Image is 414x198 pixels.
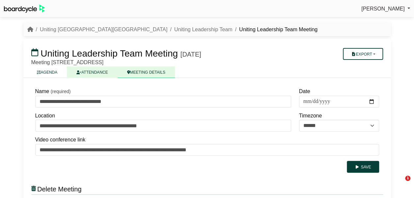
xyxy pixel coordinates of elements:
a: ATTENDANCE [67,66,117,78]
a: Uniting Leadership Team [174,27,233,32]
a: [PERSON_NAME] [361,5,410,13]
button: Export [343,48,383,60]
a: MEETING DETAILS [118,66,175,78]
span: Delete Meeting [37,186,82,193]
span: 1 [405,176,410,181]
label: Timezone [299,111,322,120]
a: Uniting [GEOGRAPHIC_DATA][GEOGRAPHIC_DATA] [40,27,167,32]
div: [DATE] [180,50,201,58]
img: BoardcycleBlackGreen-aaafeed430059cb809a45853b8cf6d952af9d84e6e89e1f1685b34bfd5cb7d64.svg [4,5,45,13]
li: Uniting Leadership Team Meeting [232,25,317,34]
label: Location [35,111,55,120]
a: AGENDA [27,66,67,78]
small: (required) [51,89,71,94]
iframe: Intercom live chat [392,176,407,191]
label: Name [35,87,49,96]
button: Save [347,161,379,173]
span: Meeting [STREET_ADDRESS] [31,60,104,65]
span: [PERSON_NAME] [361,6,405,12]
label: Video conference link [35,136,86,144]
span: Uniting Leadership Team Meeting [41,48,178,59]
nav: breadcrumb [27,25,317,34]
label: Date [299,87,310,96]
